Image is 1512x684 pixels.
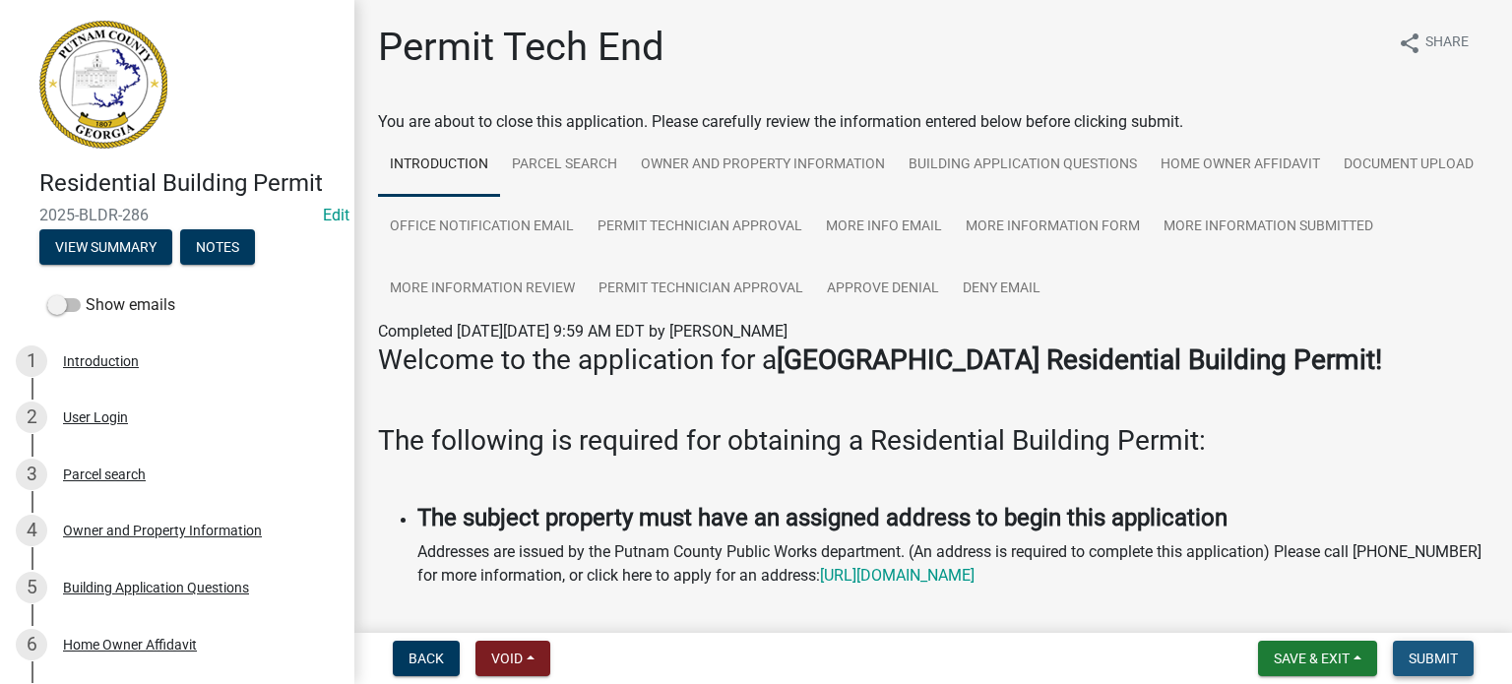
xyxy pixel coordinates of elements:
[180,240,255,256] wm-modal-confirm: Notes
[63,467,146,481] div: Parcel search
[417,540,1488,588] p: Addresses are issued by the Putnam County Public Works department. (An address is required to com...
[378,24,664,71] h1: Permit Tech End
[323,206,349,224] wm-modal-confirm: Edit Application Number
[815,258,951,321] a: Approve Denial
[39,229,172,265] button: View Summary
[814,196,954,259] a: More Info Email
[378,134,500,197] a: Introduction
[16,402,47,433] div: 2
[378,343,1488,377] h3: Welcome to the application for a
[1332,134,1485,197] a: Document Upload
[63,410,128,424] div: User Login
[39,240,172,256] wm-modal-confirm: Summary
[1393,641,1474,676] button: Submit
[1152,196,1385,259] a: More Information Submitted
[500,134,629,197] a: Parcel search
[1409,651,1458,666] span: Submit
[47,293,175,317] label: Show emails
[378,196,586,259] a: Office Notification Email
[16,345,47,377] div: 1
[393,641,460,676] button: Back
[417,504,1228,531] strong: The subject property must have an assigned address to begin this application
[39,169,339,198] h4: Residential Building Permit
[16,515,47,546] div: 4
[63,354,139,368] div: Introduction
[378,424,1488,458] h3: The following is required for obtaining a Residential Building Permit:
[16,572,47,603] div: 5
[378,258,587,321] a: More Information Review
[63,524,262,537] div: Owner and Property Information
[378,322,787,341] span: Completed [DATE][DATE] 9:59 AM EDT by [PERSON_NAME]
[629,134,897,197] a: Owner and Property Information
[951,258,1052,321] a: Deny Email
[1425,31,1469,55] span: Share
[954,196,1152,259] a: More Information Form
[897,134,1149,197] a: Building Application Questions
[409,651,444,666] span: Back
[820,566,975,585] a: [URL][DOMAIN_NAME]
[39,21,167,149] img: Putnam County, Georgia
[63,638,197,652] div: Home Owner Affidavit
[16,629,47,660] div: 6
[1258,641,1377,676] button: Save & Exit
[180,229,255,265] button: Notes
[323,206,349,224] a: Edit
[1274,651,1350,666] span: Save & Exit
[491,651,523,666] span: Void
[777,343,1382,376] strong: [GEOGRAPHIC_DATA] Residential Building Permit!
[587,258,815,321] a: Permit Technician Approval
[1149,134,1332,197] a: Home Owner Affidavit
[475,641,550,676] button: Void
[1398,31,1421,55] i: share
[586,196,814,259] a: Permit Technician Approval
[39,206,315,224] span: 2025-BLDR-286
[1382,24,1484,62] button: shareShare
[16,459,47,490] div: 3
[63,581,249,594] div: Building Application Questions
